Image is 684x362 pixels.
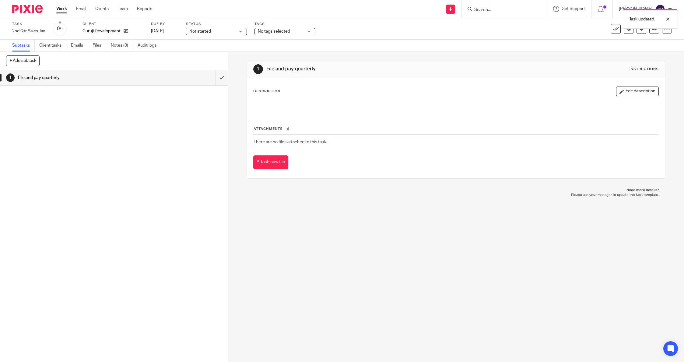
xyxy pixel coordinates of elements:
[254,127,283,130] span: Attachments
[57,25,63,32] div: 0
[39,40,66,51] a: Client tasks
[56,6,67,12] a: Work
[254,22,315,27] label: Tags
[266,66,469,72] h1: File and pay quarterly
[151,22,178,27] label: Due by
[82,28,121,34] p: Guruji Development
[111,40,133,51] a: Notes (0)
[151,29,164,33] span: [DATE]
[18,73,146,82] h1: File and pay quarterly
[93,40,106,51] a: Files
[186,22,247,27] label: Status
[258,29,290,34] span: No tags selected
[82,22,143,27] label: Client
[12,22,45,27] label: Task
[138,40,161,51] a: Audit logs
[76,6,86,12] a: Email
[189,29,211,34] span: Not started
[629,16,655,22] p: Task updated.
[60,27,63,31] small: /1
[253,64,263,74] div: 1
[253,188,659,193] p: Need more details?
[137,6,152,12] a: Reports
[118,6,128,12] a: Team
[253,193,659,197] p: Please ask your manager to update the task template.
[253,155,288,169] button: Attach new file
[6,73,15,82] div: 1
[71,40,88,51] a: Emails
[254,140,327,144] span: There are no files attached to this task.
[12,40,35,51] a: Subtasks
[616,87,659,96] button: Edit description
[6,55,40,66] button: + Add subtask
[95,6,109,12] a: Clients
[253,89,280,94] p: Description
[655,4,665,14] img: svg%3E
[12,28,45,34] div: 2nd Qtr Sales Tax
[12,5,43,13] img: Pixie
[630,67,659,72] div: Instructions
